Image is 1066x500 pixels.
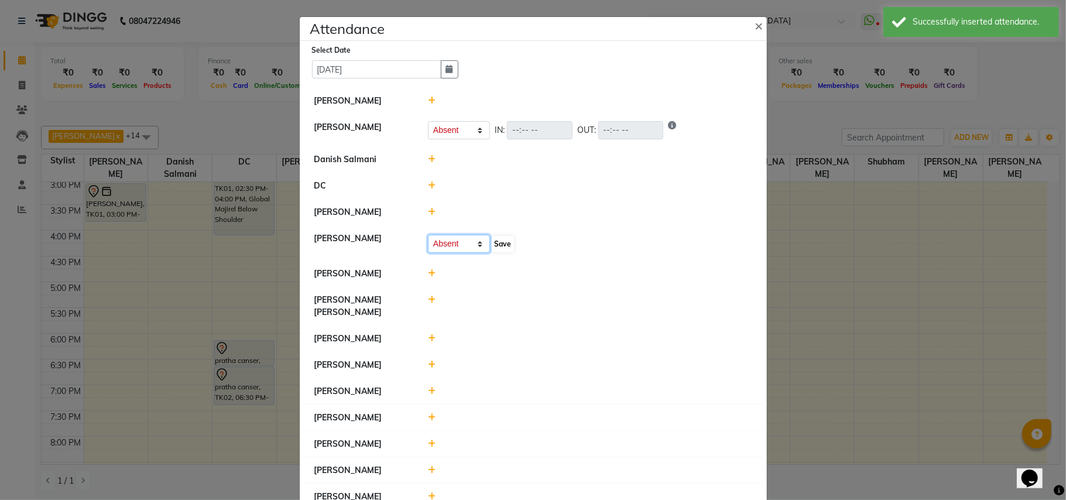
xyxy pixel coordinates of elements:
div: [PERSON_NAME] [306,206,420,218]
div: [PERSON_NAME] [306,438,420,450]
div: [PERSON_NAME] [PERSON_NAME] [306,294,420,319]
div: [PERSON_NAME] [306,333,420,345]
div: [PERSON_NAME] [306,359,420,371]
div: Danish Salmani [306,153,420,166]
div: [PERSON_NAME] [306,95,420,107]
div: [PERSON_NAME] [306,412,420,424]
div: [PERSON_NAME] [306,121,420,139]
iframe: chat widget [1017,453,1054,488]
div: [PERSON_NAME] [306,464,420,477]
span: OUT: [577,124,596,136]
div: [PERSON_NAME] [306,268,420,280]
label: Select Date [312,45,351,56]
div: [PERSON_NAME] [306,232,420,254]
div: Successfully inserted attendance. [913,16,1050,28]
i: Show reason [668,121,676,139]
div: DC [306,180,420,192]
button: Close [746,9,775,42]
span: IN: [495,124,505,136]
h4: Attendance [310,18,385,39]
input: Select date [312,60,441,78]
div: [PERSON_NAME] [306,385,420,398]
span: × [755,16,763,34]
button: Save [491,236,514,252]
